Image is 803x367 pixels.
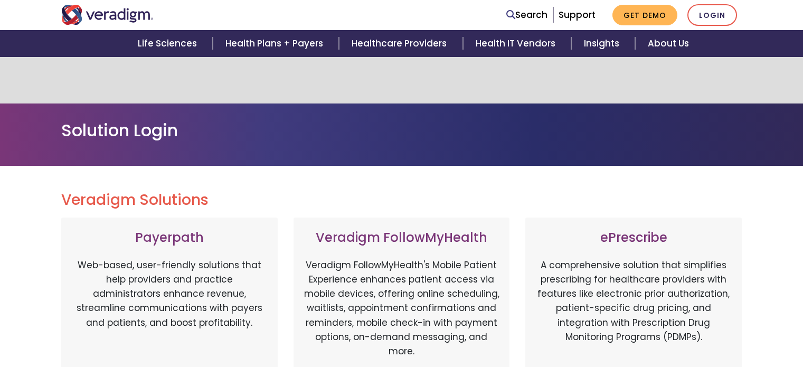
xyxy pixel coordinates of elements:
a: Login [687,4,737,26]
img: Veradigm logo [61,5,154,25]
a: Healthcare Providers [339,30,462,57]
a: Search [506,8,547,22]
a: Health Plans + Payers [213,30,339,57]
a: Insights [571,30,635,57]
h1: Solution Login [61,120,742,140]
a: Support [559,8,596,21]
h3: Veradigm FollowMyHealth [304,230,499,246]
a: Get Demo [612,5,677,25]
a: Life Sciences [125,30,213,57]
a: About Us [635,30,702,57]
h3: ePrescribe [536,230,731,246]
p: Veradigm FollowMyHealth's Mobile Patient Experience enhances patient access via mobile devices, o... [304,258,499,359]
h3: Payerpath [72,230,267,246]
h2: Veradigm Solutions [61,191,742,209]
a: Health IT Vendors [463,30,571,57]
